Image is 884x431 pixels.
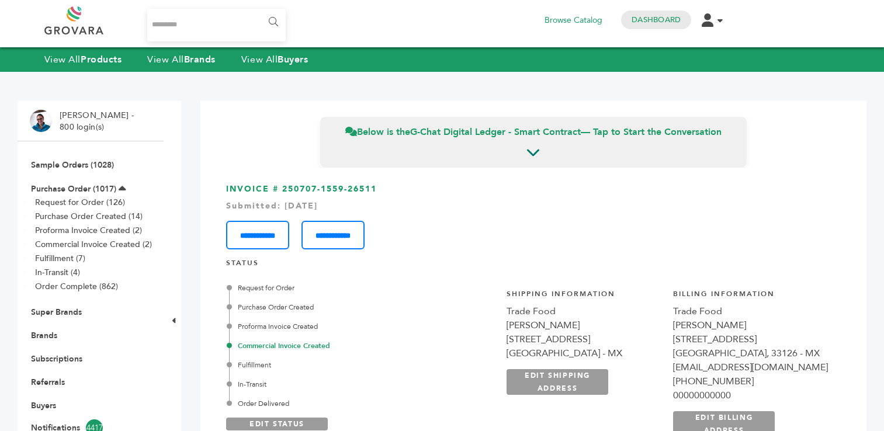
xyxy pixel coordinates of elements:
[226,418,328,430] a: EDIT STATUS
[226,258,841,274] h4: STATUS
[31,377,65,388] a: Referrals
[673,388,828,402] div: 00000000000
[35,281,118,292] a: Order Complete (862)
[35,225,142,236] a: Proforma Invoice Created (2)
[81,53,122,66] strong: Products
[31,330,57,341] a: Brands
[60,110,137,133] li: [PERSON_NAME] - 800 login(s)
[229,398,441,409] div: Order Delivered
[35,211,143,222] a: Purchase Order Created (14)
[229,340,441,351] div: Commercial Invoice Created
[673,304,828,318] div: Trade Food
[31,353,82,364] a: Subscriptions
[278,53,308,66] strong: Buyers
[545,14,602,27] a: Browse Catalog
[673,360,828,374] div: [EMAIL_ADDRESS][DOMAIN_NAME]
[632,15,681,25] a: Dashboard
[229,360,441,370] div: Fulfillment
[147,9,286,41] input: Search...
[44,53,122,66] a: View AllProducts
[229,302,441,312] div: Purchase Order Created
[31,159,114,171] a: Sample Orders (1028)
[229,283,441,293] div: Request for Order
[35,239,152,250] a: Commercial Invoice Created (2)
[507,289,661,305] h4: Shipping Information
[31,183,116,194] a: Purchase Order (1017)
[673,332,828,346] div: [STREET_ADDRESS]
[410,126,581,138] strong: G-Chat Digital Ledger - Smart Contract
[31,400,56,411] a: Buyers
[507,304,661,318] div: Trade Food
[507,318,661,332] div: [PERSON_NAME]
[184,53,216,66] strong: Brands
[673,374,828,388] div: [PHONE_NUMBER]
[35,197,125,208] a: Request for Order (126)
[229,379,441,390] div: In-Transit
[35,253,85,264] a: Fulfillment (7)
[226,183,841,249] h3: INVOICE # 250707-1559-26511
[345,126,722,138] span: Below is the — Tap to Start the Conversation
[507,369,608,395] a: EDIT SHIPPING ADDRESS
[31,307,82,318] a: Super Brands
[229,321,441,332] div: Proforma Invoice Created
[226,200,841,212] div: Submitted: [DATE]
[673,289,828,305] h4: Billing Information
[673,346,828,360] div: [GEOGRAPHIC_DATA], 33126 - MX
[507,332,661,346] div: [STREET_ADDRESS]
[241,53,308,66] a: View AllBuyers
[673,318,828,332] div: [PERSON_NAME]
[35,267,80,278] a: In-Transit (4)
[507,346,661,360] div: [GEOGRAPHIC_DATA] - MX
[147,53,216,66] a: View AllBrands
